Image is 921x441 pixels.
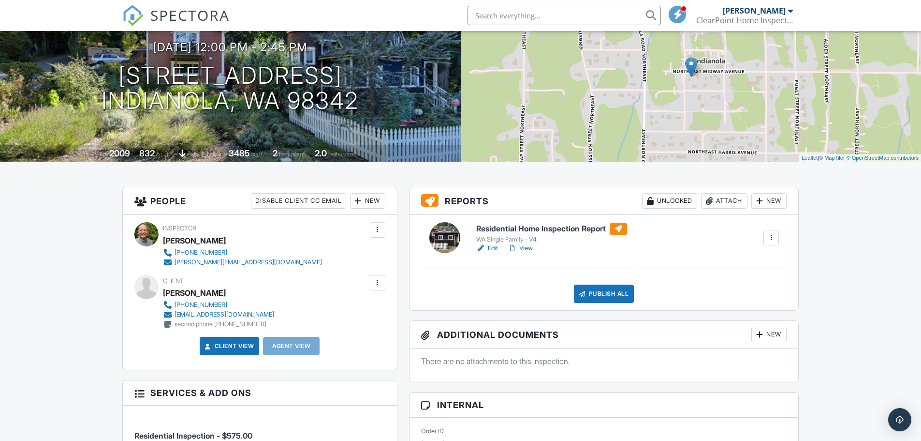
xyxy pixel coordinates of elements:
div: Open Intercom Messenger [888,408,911,431]
div: 832 [139,148,155,158]
span: Built [97,151,108,158]
span: SPECTORA [150,5,230,25]
p: There are no attachments to this inspection. [421,356,787,366]
span: Residential Inspection - $575.00 [134,431,252,441]
span: sq. ft. [156,151,170,158]
a: Edit [476,243,498,253]
div: New [350,193,385,209]
h3: People [123,187,397,215]
div: New [751,193,787,209]
a: Client View [203,341,254,351]
h3: Additional Documents [409,321,799,349]
div: Unlocked [642,193,697,209]
h1: [STREET_ADDRESS] Indianola, WA 98342 [102,63,359,114]
span: bedrooms [279,151,306,158]
div: [PERSON_NAME] [163,286,226,300]
a: [PERSON_NAME][EMAIL_ADDRESS][DOMAIN_NAME] [163,258,322,267]
span: bathrooms [328,151,356,158]
span: Lot Size [207,151,227,158]
div: [PERSON_NAME] [163,233,226,248]
div: Attach [701,193,747,209]
input: Search everything... [468,6,661,25]
label: Order ID [421,427,444,436]
a: Residential Home Inspection Report WA Single Family - V4 [476,223,627,244]
img: The Best Home Inspection Software - Spectora [122,5,144,26]
a: [EMAIL_ADDRESS][DOMAIN_NAME] [163,310,274,319]
span: Inspector [163,225,196,232]
a: View [508,243,533,253]
h6: Residential Home Inspection Report [476,223,627,235]
div: [EMAIL_ADDRESS][DOMAIN_NAME] [175,311,274,319]
span: slab [187,151,198,158]
h3: Internal [409,393,799,418]
h3: Services & Add ons [123,380,397,406]
div: 2.0 [315,148,327,158]
h3: Reports [409,187,799,215]
div: Publish All [574,285,634,303]
div: [PERSON_NAME] [723,6,786,15]
a: © OpenStreetMap contributors [847,155,919,161]
div: [PERSON_NAME][EMAIL_ADDRESS][DOMAIN_NAME] [175,259,322,266]
div: New [751,327,787,342]
a: SPECTORA [122,13,230,33]
div: [PHONE_NUMBER] [175,301,227,309]
a: © MapTiler [819,155,845,161]
a: [PHONE_NUMBER] [163,248,322,258]
h3: [DATE] 12:00 pm - 2:45 pm [153,41,307,54]
div: 3485 [229,148,250,158]
span: Client [163,277,184,285]
span: sq.ft. [251,151,263,158]
div: second phone [PHONE_NUMBER] [175,320,266,328]
div: [PHONE_NUMBER] [175,249,227,257]
a: Leaflet [802,155,818,161]
a: [PHONE_NUMBER] [163,300,274,310]
div: Disable Client CC Email [251,193,346,209]
div: 2 [273,148,278,158]
div: | [799,154,921,162]
div: 2009 [109,148,130,158]
div: ClearPoint Home Inspections PLLC [696,15,793,25]
div: WA Single Family - V4 [476,236,627,243]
